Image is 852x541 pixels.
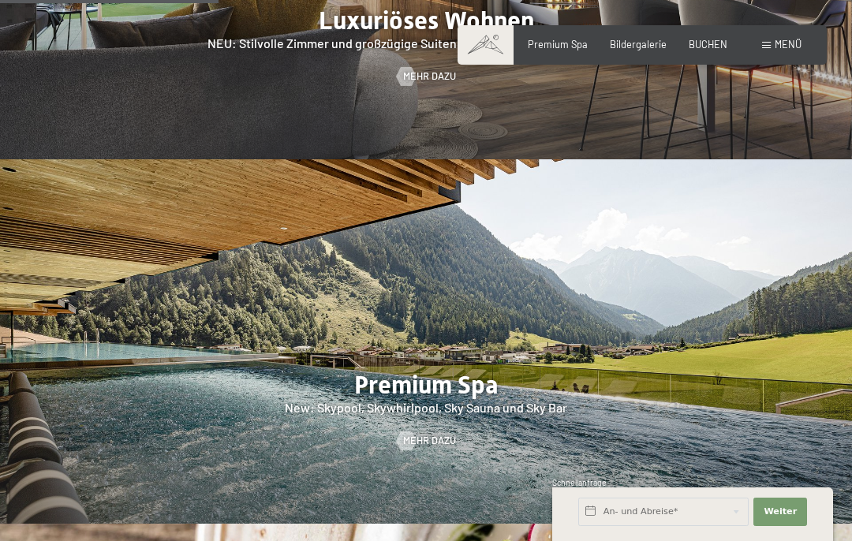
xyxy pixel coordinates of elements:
a: Mehr dazu [397,69,456,84]
span: Mehr dazu [403,434,456,448]
a: Bildergalerie [610,38,667,50]
a: Premium Spa [528,38,588,50]
a: Mehr dazu [397,434,456,448]
span: Menü [775,38,802,50]
span: Schnellanfrage [552,478,607,487]
a: BUCHEN [689,38,727,50]
span: Weiter [764,506,797,518]
button: Weiter [753,498,807,526]
span: Mehr dazu [403,69,456,84]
